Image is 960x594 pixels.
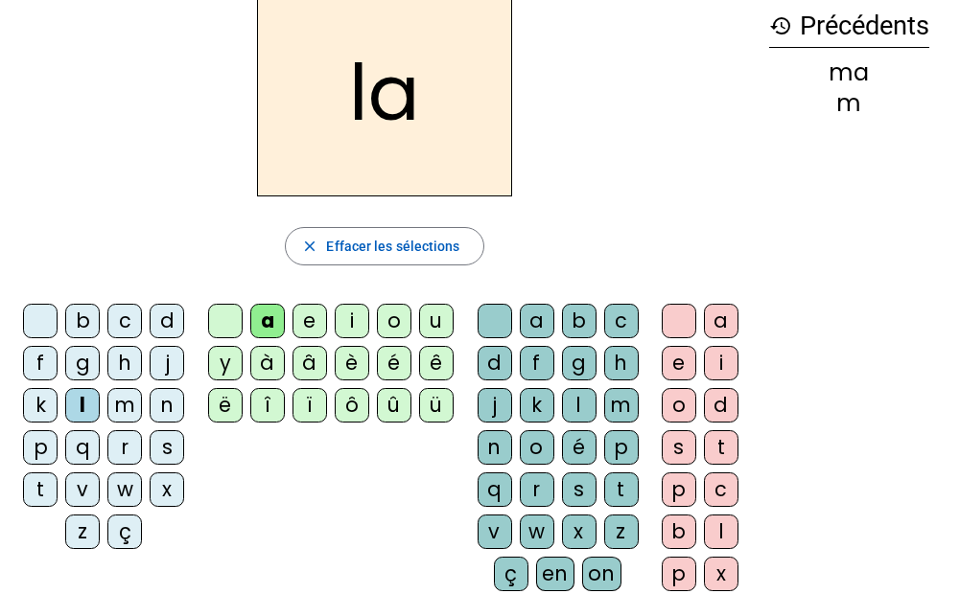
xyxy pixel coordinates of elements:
[562,346,597,380] div: g
[23,388,58,423] div: k
[562,430,597,465] div: é
[419,346,454,380] div: ê
[65,304,100,338] div: b
[604,430,639,465] div: p
[150,304,184,338] div: d
[150,388,184,423] div: n
[250,388,285,423] div: î
[520,472,554,507] div: r
[419,304,454,338] div: u
[604,346,639,380] div: h
[293,388,327,423] div: ï
[604,514,639,549] div: z
[377,346,411,380] div: é
[293,346,327,380] div: â
[377,304,411,338] div: o
[478,472,512,507] div: q
[419,388,454,423] div: ü
[23,346,58,380] div: f
[604,388,639,423] div: m
[704,557,738,591] div: x
[65,346,100,380] div: g
[208,346,243,380] div: y
[478,388,512,423] div: j
[662,557,696,591] div: p
[704,430,738,465] div: t
[65,388,100,423] div: l
[769,14,792,37] mat-icon: history
[107,346,142,380] div: h
[520,346,554,380] div: f
[536,557,574,591] div: en
[208,388,243,423] div: ë
[582,557,621,591] div: on
[604,472,639,507] div: t
[662,388,696,423] div: o
[301,238,318,255] mat-icon: close
[377,388,411,423] div: û
[250,346,285,380] div: à
[704,346,738,380] div: i
[704,388,738,423] div: d
[662,346,696,380] div: e
[478,514,512,549] div: v
[478,430,512,465] div: n
[769,92,929,115] div: m
[150,430,184,465] div: s
[107,304,142,338] div: c
[662,514,696,549] div: b
[293,304,327,338] div: e
[150,346,184,380] div: j
[662,430,696,465] div: s
[704,472,738,507] div: c
[65,472,100,507] div: v
[494,557,528,591] div: ç
[520,388,554,423] div: k
[65,514,100,549] div: z
[769,5,929,48] h3: Précédents
[250,304,285,338] div: a
[562,304,597,338] div: b
[65,430,100,465] div: q
[23,430,58,465] div: p
[520,514,554,549] div: w
[335,346,369,380] div: è
[520,430,554,465] div: o
[562,472,597,507] div: s
[107,514,142,549] div: ç
[107,472,142,507] div: w
[107,430,142,465] div: r
[704,514,738,549] div: l
[520,304,554,338] div: a
[769,61,929,84] div: ma
[662,472,696,507] div: p
[23,472,58,507] div: t
[285,227,483,265] button: Effacer les sélections
[107,388,142,423] div: m
[478,346,512,380] div: d
[335,304,369,338] div: i
[326,235,459,258] span: Effacer les sélections
[335,388,369,423] div: ô
[704,304,738,338] div: a
[562,388,597,423] div: l
[150,472,184,507] div: x
[604,304,639,338] div: c
[562,514,597,549] div: x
